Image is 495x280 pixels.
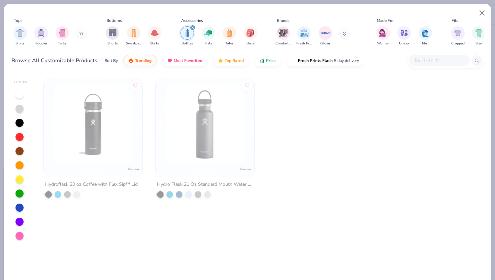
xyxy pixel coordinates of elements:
[128,58,134,63] img: trending.gif
[14,17,23,24] div: Tops
[130,29,137,37] img: Sweatpants Image
[419,26,432,46] button: filter button
[106,17,122,24] div: Bottoms
[291,58,297,63] img: flash.gif
[15,41,25,46] span: Shirts
[105,58,118,64] div: Sort By
[56,26,69,46] button: filter button
[174,58,202,63] span: Most Favorited
[181,41,193,46] span: Bottles
[244,26,257,46] button: filter button
[205,41,212,46] span: Hats
[11,57,97,65] div: Browse All Customizable Products
[135,58,152,63] span: Trending
[422,41,429,46] span: Men
[397,26,411,46] div: filter for Unisex
[451,41,465,46] span: Cropped
[218,58,223,63] img: TopRated.gif
[180,26,194,46] button: filter button
[319,26,332,46] div: filter for Gildan
[13,26,27,46] button: filter button
[14,80,27,85] div: Filter By
[246,41,254,46] span: Bags
[180,26,194,46] div: filter for Bottles
[475,29,483,37] img: Slim Image
[151,29,159,37] img: Skirts Image
[286,55,364,66] button: Fresh Prints Flash5 day delivery
[413,57,465,64] input: Try "T-Shirt"
[167,58,172,63] img: most_fav.gif
[377,41,389,46] span: Women
[298,58,333,63] span: Fresh Prints Flash
[376,26,390,46] div: filter for Women
[127,162,141,176] img: Hydro Flask logo
[148,26,161,46] div: filter for Skirts
[377,17,394,24] div: Made For
[419,26,432,46] div: filter for Men
[162,55,207,66] button: Most Favorited
[422,29,429,37] img: Men Image
[399,41,409,46] span: Unisex
[254,55,281,66] button: Price
[451,26,465,46] div: filter for Cropped
[37,29,45,37] img: Hoodies Image
[334,57,359,65] span: 5 day delivery
[13,26,27,46] div: filter for Shirts
[275,26,291,46] button: filter button
[275,26,291,46] div: filter for Comfort Colors
[202,26,215,46] button: filter button
[150,41,159,46] span: Skirts
[123,55,157,66] button: Trending
[58,41,67,46] span: Tanks
[242,80,252,90] button: Like
[299,28,309,38] img: Fresh Prints Image
[34,26,48,46] div: filter for Hoodies
[226,29,233,37] img: Totes Image
[379,29,387,37] img: Women Image
[59,29,66,37] img: Tanks Image
[202,26,215,46] div: filter for Hats
[16,29,24,37] img: Shirts Image
[225,41,234,46] span: Totes
[162,85,247,163] img: c1ad89f6-a157-4d3c-b22d-c3bb503ec31a
[126,41,141,46] span: Sweatpants
[454,29,462,37] img: Cropped Image
[472,26,486,46] div: filter for Slim
[213,55,249,66] button: Top Rated
[320,41,330,46] span: Gildan
[131,80,140,90] button: Like
[107,41,118,46] span: Shorts
[397,26,411,46] button: filter button
[277,17,290,24] div: Brands
[126,26,141,46] div: filter for Sweatpants
[56,26,69,46] div: filter for Tanks
[319,26,332,46] button: filter button
[296,26,312,46] div: filter for Fresh Prints
[184,29,191,37] img: Bottles Image
[51,85,136,163] img: af5a6460-ba1d-4596-a6d9-7716c97c6572
[476,7,489,20] button: Close
[244,26,257,46] div: filter for Bags
[320,28,330,38] img: Gildan Image
[296,41,312,46] span: Fresh Prints
[106,26,119,46] button: filter button
[278,28,288,38] img: Comfort Colors Image
[45,180,138,189] div: Hydroflask 20 oz Coffee with Flex Sip™ Lid
[275,41,291,46] span: Comfort Colors
[239,162,252,176] img: Hydro Flask logo
[223,26,236,46] div: filter for Totes
[475,41,482,46] span: Slim
[266,58,276,63] span: Price
[376,26,390,46] button: filter button
[109,29,117,37] img: Shorts Image
[400,29,408,37] img: Unisex Image
[296,26,312,46] button: filter button
[181,17,203,24] div: Accessories
[34,26,48,46] button: filter button
[451,26,465,46] button: filter button
[126,26,141,46] button: filter button
[204,29,212,37] img: Hats Image
[148,26,161,46] button: filter button
[472,26,486,46] button: filter button
[225,58,244,63] span: Top Rated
